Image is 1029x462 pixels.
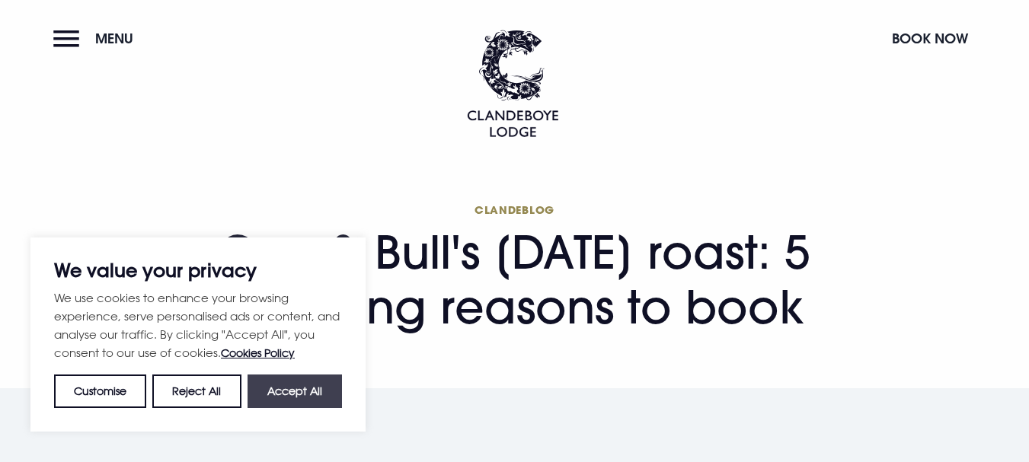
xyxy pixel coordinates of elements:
a: Cookies Policy [221,346,295,359]
h1: Coq & Bull's [DATE] roast: 5 tempting reasons to book [187,202,842,334]
div: We value your privacy [30,237,366,432]
button: Menu [53,22,141,55]
p: We value your privacy [54,261,342,279]
img: Clandeboye Lodge [467,30,558,137]
button: Reject All [152,374,241,408]
button: Book Now [884,22,976,55]
button: Customise [54,374,146,408]
button: Accept All [248,374,342,408]
span: Clandeblog [187,202,842,217]
p: We use cookies to enhance your browsing experience, serve personalised ads or content, and analys... [54,288,342,362]
span: Menu [95,30,133,47]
